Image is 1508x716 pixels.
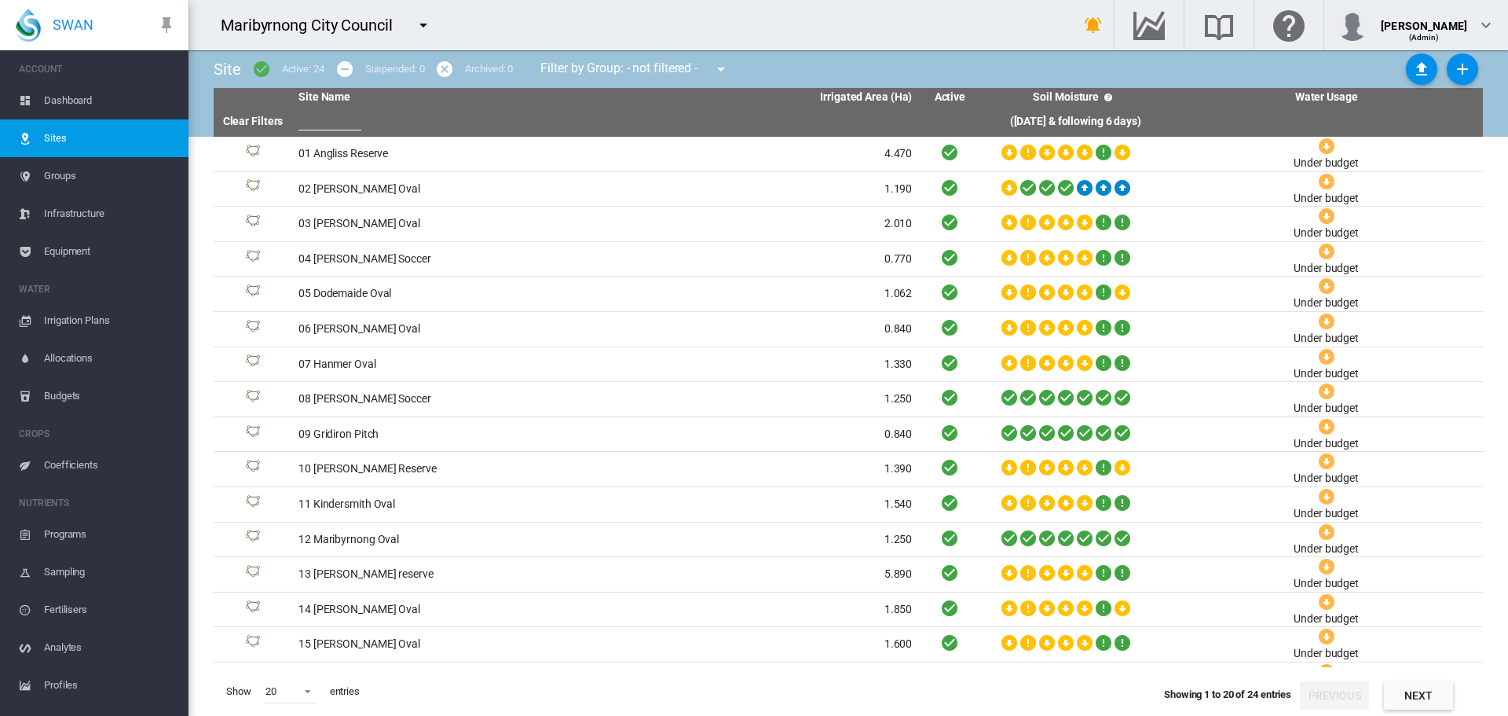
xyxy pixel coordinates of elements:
md-icon: Go to the Data Hub [1130,16,1168,35]
div: Under budget [1294,436,1359,452]
td: 01 Angliss Reserve [292,137,606,171]
img: profile.jpg [1337,9,1368,41]
th: Site Name [292,88,606,107]
span: Fertilisers [44,591,176,629]
th: Irrigated Area (Ha) [606,88,919,107]
td: 05 Dodemaide Oval [292,277,606,311]
div: Under budget [1294,366,1359,382]
img: 1.svg [243,215,262,233]
div: Under budget [1294,576,1359,592]
md-icon: icon-minus-circle [335,60,354,79]
td: 0.770 [606,242,919,277]
th: Soil Moisture [981,88,1169,107]
td: 1.600 [606,627,919,662]
div: Archived: 0 [465,62,513,76]
tr: Site Id: 38366 02 [PERSON_NAME] Oval 1.190 Under budget [214,172,1483,207]
tr: Site Id: 38354 01 Angliss Reserve 4.470 Under budget [214,137,1483,172]
td: 0.840 [606,312,919,347]
div: Site Id: 38394 [220,565,286,584]
div: Maribyrnong City Council [221,14,407,36]
span: CROPS [19,421,176,446]
div: Site Id: 38384 [220,530,286,549]
td: 1.062 [606,277,919,311]
img: 1.svg [243,565,262,584]
md-icon: icon-bell-ring [1084,16,1103,35]
td: 1.390 [606,452,919,487]
button: icon-menu-down [408,9,439,41]
span: NUTRIENTS [19,490,176,516]
span: Sites [44,119,176,157]
span: WATER [19,277,176,302]
button: Next [1384,681,1453,710]
div: Under budget [1294,542,1359,557]
td: 16 [GEOGRAPHIC_DATA] [292,663,606,697]
md-icon: icon-pin [157,16,176,35]
span: Sampling [44,553,176,591]
td: 07 Hanmer Oval [292,347,606,382]
tr: Site Id: 38393 16 [GEOGRAPHIC_DATA] 1.040 Under budget [214,663,1483,698]
div: Active: 24 [282,62,324,76]
div: Under budget [1294,156,1359,171]
div: Site Id: 38355 [220,215,286,233]
div: Under budget [1294,296,1359,311]
td: 1.040 [606,663,919,697]
img: 1.svg [243,320,262,339]
span: SWAN [53,15,93,35]
tr: Site Id: 38400 14 [PERSON_NAME] Oval 1.850 Under budget [214,593,1483,628]
img: SWAN-Landscape-Logo-Colour-drop.png [16,9,41,42]
td: 5.890 [606,557,919,592]
div: Site Id: 38359 [220,285,286,303]
button: icon-bell-ring [1078,9,1109,41]
md-icon: icon-plus [1453,60,1472,79]
md-icon: icon-help-circle [1099,88,1118,107]
td: 1.250 [606,382,919,417]
img: 1.svg [243,530,262,549]
tr: Site Id: 38356 04 [PERSON_NAME] Soccer 0.770 Under budget [214,242,1483,277]
div: Under budget [1294,471,1359,487]
tr: Site Id: 38368 08 [PERSON_NAME] Soccer 1.250 Under budget [214,382,1483,417]
div: Site Id: 38370 [220,354,286,373]
td: 02 [PERSON_NAME] Oval [292,172,606,207]
md-icon: icon-menu-down [712,60,730,79]
a: Clear Filters [223,115,284,127]
span: Coefficients [44,446,176,484]
div: Filter by Group: - not filtered - [529,53,741,85]
img: 1.svg [243,250,262,269]
tr: Site Id: 38370 07 Hanmer Oval 1.330 Under budget [214,347,1483,383]
img: 1.svg [243,425,262,444]
td: 1.850 [606,593,919,627]
md-icon: icon-checkbox-marked-circle [252,60,271,79]
tr: Site Id: 38392 10 [PERSON_NAME] Reserve 1.390 Under budget [214,452,1483,487]
md-icon: icon-menu-down [414,16,433,35]
td: 1.190 [606,172,919,207]
div: Under budget [1294,331,1359,347]
div: Site Id: 38368 [220,390,286,409]
td: 14 [PERSON_NAME] Oval [292,593,606,627]
div: Under budget [1294,506,1359,522]
span: Dashboard [44,82,176,119]
div: Site Id: 38366 [220,179,286,198]
img: 1.svg [243,390,262,409]
td: 08 [PERSON_NAME] Soccer [292,382,606,417]
div: Site Id: 38356 [220,250,286,269]
tr: Site Id: 38359 05 Dodemaide Oval 1.062 Under budget [214,277,1483,312]
div: Site Id: 38400 [220,600,286,619]
img: 1.svg [243,635,262,654]
img: 1.svg [243,600,262,619]
td: 04 [PERSON_NAME] Soccer [292,242,606,277]
button: Add New Site, define start date [1447,53,1478,85]
span: Groups [44,157,176,195]
span: Infrastructure [44,195,176,233]
th: ([DATE] & following 6 days) [981,107,1169,137]
tr: Site Id: 38380 15 [PERSON_NAME] Oval 1.600 Under budget [214,627,1483,663]
span: Showing 1 to 20 of 24 entries [1164,688,1291,700]
span: entries [324,678,366,705]
tr: Site Id: 38358 09 Gridiron Pitch 0.840 Under budget [214,417,1483,453]
th: Active [918,88,981,107]
button: Sites Bulk Import [1406,53,1437,85]
td: 2.010 [606,207,919,241]
span: Site [214,60,241,79]
span: Programs [44,516,176,553]
img: 1.svg [243,354,262,373]
div: Under budget [1294,226,1359,241]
